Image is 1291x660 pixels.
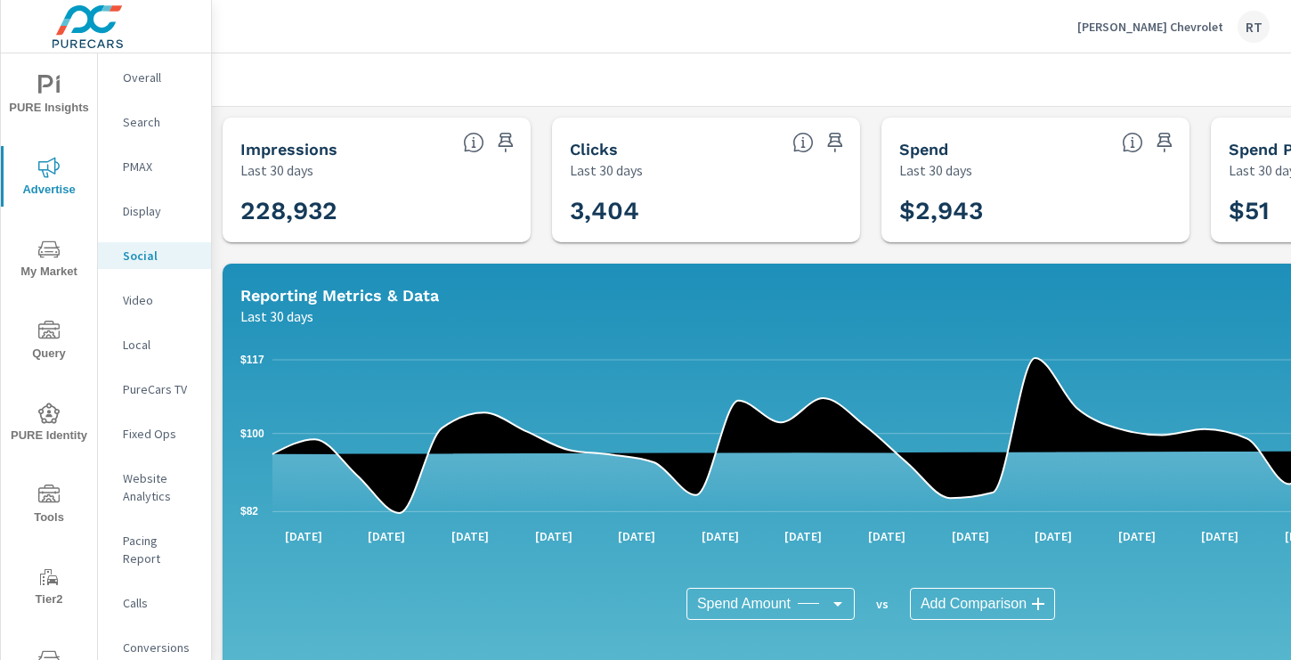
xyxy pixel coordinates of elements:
[98,153,211,180] div: PMAX
[240,354,264,366] text: $117
[98,242,211,269] div: Social
[123,202,197,220] p: Display
[772,527,834,545] p: [DATE]
[98,198,211,224] div: Display
[98,420,211,447] div: Fixed Ops
[272,527,335,545] p: [DATE]
[123,336,197,354] p: Local
[355,527,418,545] p: [DATE]
[240,159,313,181] p: Last 30 days
[240,306,313,327] p: Last 30 days
[6,566,92,610] span: Tier2
[921,595,1027,613] span: Add Comparison
[98,287,211,314] div: Video
[6,239,92,282] span: My Market
[123,158,197,175] p: PMAX
[856,527,918,545] p: [DATE]
[123,469,197,505] p: Website Analytics
[1077,19,1223,35] p: [PERSON_NAME] Chevrolet
[6,75,92,118] span: PURE Insights
[6,321,92,364] span: Query
[689,527,751,545] p: [DATE]
[240,196,513,226] h3: 228,932
[98,527,211,572] div: Pacing Report
[910,588,1055,620] div: Add Comparison
[123,291,197,309] p: Video
[98,331,211,358] div: Local
[570,196,842,226] h3: 3,404
[697,595,791,613] span: Spend Amount
[899,140,948,159] h5: Spend
[1122,132,1143,153] span: The amount of money spent on advertising during the period.
[570,140,618,159] h5: Clicks
[6,157,92,200] span: Advertise
[523,527,585,545] p: [DATE]
[6,485,92,528] span: Tools
[123,532,197,567] p: Pacing Report
[123,380,197,398] p: PureCars TV
[240,286,439,305] h5: Reporting Metrics & Data
[1238,11,1270,43] div: RT
[240,505,258,517] text: $82
[98,64,211,91] div: Overall
[123,425,197,443] p: Fixed Ops
[570,159,643,181] p: Last 30 days
[899,159,972,181] p: Last 30 days
[939,527,1002,545] p: [DATE]
[123,639,197,656] p: Conversions
[605,527,668,545] p: [DATE]
[98,590,211,616] div: Calls
[240,140,337,159] h5: Impressions
[899,196,1172,226] h3: $2,943
[1189,527,1251,545] p: [DATE]
[123,113,197,131] p: Search
[792,132,814,153] span: The number of times an ad was clicked by a consumer.
[240,428,264,440] text: $100
[1150,128,1179,157] span: Save this to your personalized report
[123,69,197,86] p: Overall
[463,132,484,153] span: The number of times an ad was shown on your behalf.
[123,247,197,265] p: Social
[855,596,910,612] p: vs
[439,527,501,545] p: [DATE]
[98,465,211,509] div: Website Analytics
[686,588,855,620] div: Spend Amount
[98,376,211,403] div: PureCars TV
[491,128,520,157] span: Save this to your personalized report
[1106,527,1168,545] p: [DATE]
[98,109,211,135] div: Search
[6,403,92,446] span: PURE Identity
[1022,527,1084,545] p: [DATE]
[123,594,197,612] p: Calls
